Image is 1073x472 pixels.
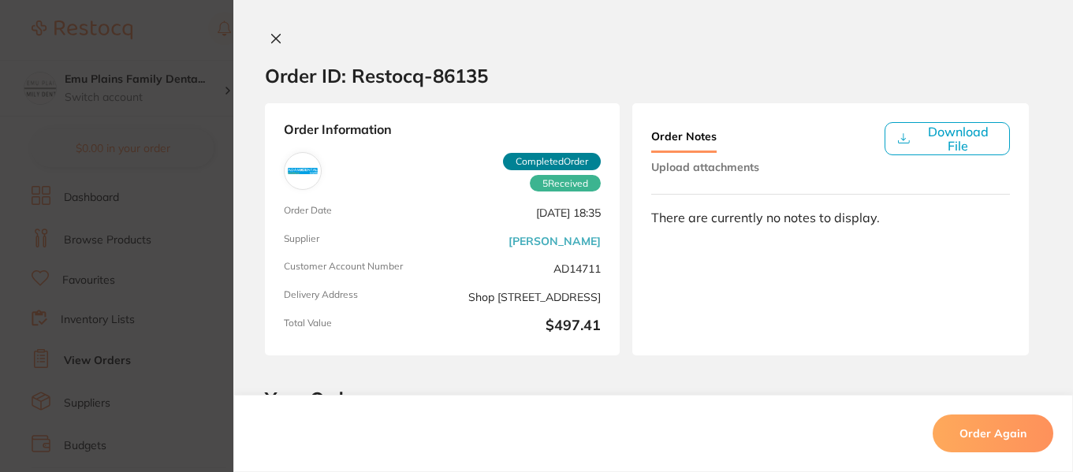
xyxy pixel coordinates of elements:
[449,205,601,221] span: [DATE] 18:35
[885,122,1010,155] button: Download File
[651,122,717,153] button: Order Notes
[651,153,759,181] button: Upload attachments
[284,261,436,277] span: Customer Account Number
[284,205,436,221] span: Order Date
[449,318,601,336] b: $497.41
[288,156,318,186] img: Adam Dental
[265,64,488,87] h2: Order ID: Restocq- 86135
[651,210,1010,225] div: There are currently no notes to display.
[509,235,601,247] a: [PERSON_NAME]
[265,387,1041,411] h2: Your Orders
[503,153,601,170] span: Completed Order
[933,414,1053,452] button: Order Again
[284,289,436,305] span: Delivery Address
[284,122,601,139] strong: Order Information
[449,289,601,305] span: Shop [STREET_ADDRESS]
[449,261,601,277] span: AD14711
[284,233,436,249] span: Supplier
[284,318,436,336] span: Total Value
[530,175,601,192] span: Received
